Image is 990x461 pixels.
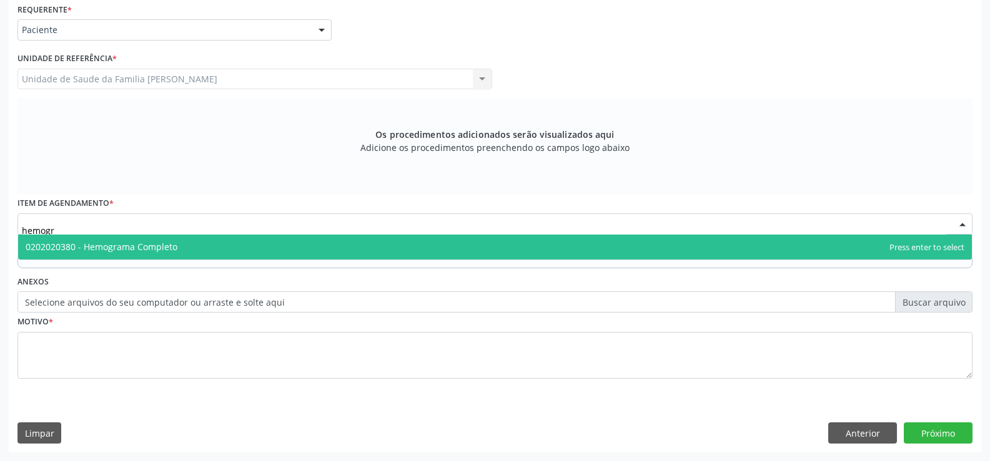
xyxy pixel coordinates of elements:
span: 0202020380 - Hemograma Completo [26,241,177,253]
span: Os procedimentos adicionados serão visualizados aqui [375,128,614,141]
span: Paciente [22,24,306,36]
button: Anterior [828,422,897,444]
label: Unidade de referência [17,49,117,69]
label: Item de agendamento [17,194,114,213]
button: Próximo [904,422,973,444]
span: Adicione os procedimentos preenchendo os campos logo abaixo [360,141,630,154]
label: Anexos [17,273,49,292]
label: Motivo [17,313,53,332]
input: Buscar por procedimento [22,218,947,243]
